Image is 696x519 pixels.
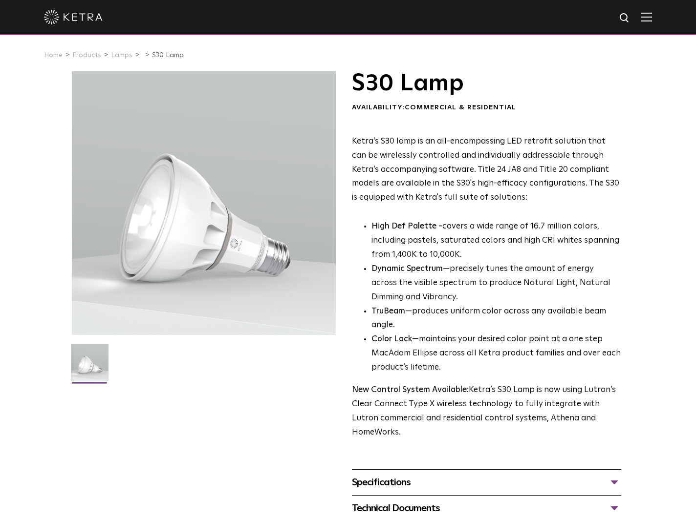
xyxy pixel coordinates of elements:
img: S30-Lamp-Edison-2021-Web-Square [71,344,109,389]
a: S30 Lamp [152,52,184,59]
a: Lamps [111,52,132,59]
div: Availability: [352,103,621,113]
a: Products [72,52,101,59]
p: Ketra’s S30 Lamp is now using Lutron’s Clear Connect Type X wireless technology to fully integrat... [352,383,621,440]
img: search icon [619,12,631,24]
strong: Color Lock [371,335,412,343]
li: —produces uniform color across any available beam angle. [371,305,621,333]
p: covers a wide range of 16.7 million colors, including pastels, saturated colors and high CRI whit... [371,220,621,262]
strong: New Control System Available: [352,386,469,394]
img: ketra-logo-2019-white [44,10,103,24]
div: Technical Documents [352,500,621,516]
strong: High Def Palette - [371,222,442,230]
li: —maintains your desired color point at a one step MacAdam Ellipse across all Ketra product famili... [371,332,621,375]
span: Commercial & Residential [405,104,516,111]
div: Specifications [352,475,621,490]
h1: S30 Lamp [352,71,621,96]
span: Ketra’s S30 lamp is an all-encompassing LED retrofit solution that can be wirelessly controlled a... [352,137,619,202]
strong: TruBeam [371,307,405,315]
li: —precisely tunes the amount of energy across the visible spectrum to produce Natural Light, Natur... [371,262,621,305]
a: Home [44,52,63,59]
img: Hamburger%20Nav.svg [641,12,652,21]
strong: Dynamic Spectrum [371,265,443,273]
